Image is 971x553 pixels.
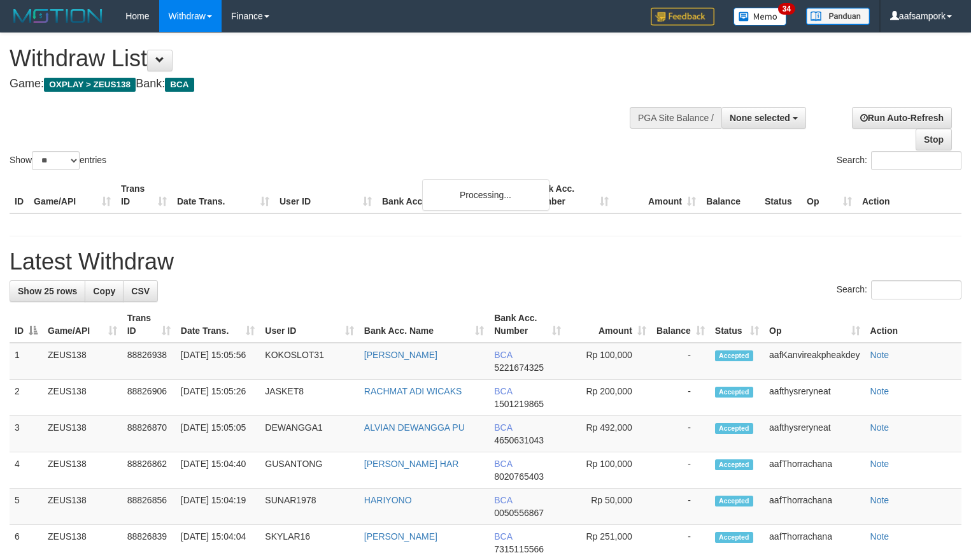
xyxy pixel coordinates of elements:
[630,107,721,129] div: PGA Site Balance /
[710,306,764,343] th: Status: activate to sort column ascending
[260,416,359,452] td: DEWANGGA1
[566,416,651,452] td: Rp 492,000
[422,179,549,211] div: Processing...
[10,380,43,416] td: 2
[10,6,106,25] img: MOTION_logo.png
[260,306,359,343] th: User ID: activate to sort column ascending
[730,113,790,123] span: None selected
[359,306,489,343] th: Bank Acc. Name: activate to sort column ascending
[43,380,122,416] td: ZEUS138
[116,177,172,213] th: Trans ID
[122,306,176,343] th: Trans ID: activate to sort column ascending
[32,151,80,170] select: Showentries
[764,343,865,380] td: aafKanvireakpheakdey
[870,386,889,396] a: Note
[715,423,753,434] span: Accepted
[494,350,512,360] span: BCA
[764,306,865,343] th: Op: activate to sort column ascending
[651,416,710,452] td: -
[172,177,274,213] th: Date Trans.
[176,343,260,380] td: [DATE] 15:05:56
[122,416,176,452] td: 88826870
[176,452,260,489] td: [DATE] 15:04:40
[494,495,512,505] span: BCA
[43,306,122,343] th: Game/API: activate to sort column ascending
[760,177,802,213] th: Status
[494,422,512,433] span: BCA
[494,435,544,445] span: Copy 4650631043 to clipboard
[651,306,710,343] th: Balance: activate to sort column ascending
[176,380,260,416] td: [DATE] 15:05:26
[494,399,544,409] span: Copy 1501219865 to clipboard
[721,107,806,129] button: None selected
[764,489,865,525] td: aafThorrachana
[566,452,651,489] td: Rp 100,000
[260,489,359,525] td: SUNAR1978
[806,8,870,25] img: panduan.png
[734,8,787,25] img: Button%20Memo.svg
[364,386,462,396] a: RACHMAT ADI WICAKS
[85,280,124,302] a: Copy
[176,306,260,343] th: Date Trans.: activate to sort column ascending
[43,452,122,489] td: ZEUS138
[857,177,961,213] th: Action
[870,422,889,433] a: Note
[176,489,260,525] td: [DATE] 15:04:19
[10,78,635,90] h4: Game: Bank:
[10,452,43,489] td: 4
[870,459,889,469] a: Note
[10,306,43,343] th: ID: activate to sort column descending
[651,8,714,25] img: Feedback.jpg
[865,306,961,343] th: Action
[494,508,544,518] span: Copy 0050556867 to clipboard
[494,386,512,396] span: BCA
[651,452,710,489] td: -
[566,343,651,380] td: Rp 100,000
[527,177,614,213] th: Bank Acc. Number
[260,452,359,489] td: GUSANTONG
[870,495,889,505] a: Note
[494,471,544,482] span: Copy 8020765403 to clipboard
[651,380,710,416] td: -
[10,46,635,71] h1: Withdraw List
[364,459,459,469] a: [PERSON_NAME] HAR
[494,363,544,373] span: Copy 5221674325 to clipboard
[764,380,865,416] td: aafthysreryneat
[778,3,795,15] span: 34
[651,489,710,525] td: -
[871,280,961,299] input: Search:
[494,531,512,542] span: BCA
[701,177,760,213] th: Balance
[43,416,122,452] td: ZEUS138
[489,306,566,343] th: Bank Acc. Number: activate to sort column ascending
[364,495,412,505] a: HARIYONO
[614,177,701,213] th: Amount
[122,343,176,380] td: 88826938
[870,350,889,360] a: Note
[377,177,527,213] th: Bank Acc. Name
[364,422,465,433] a: ALVIAN DEWANGGA PU
[10,489,43,525] td: 5
[122,452,176,489] td: 88826862
[837,151,961,170] label: Search:
[123,280,158,302] a: CSV
[43,343,122,380] td: ZEUS138
[764,452,865,489] td: aafThorrachana
[29,177,116,213] th: Game/API
[165,78,194,92] span: BCA
[44,78,136,92] span: OXPLAY > ZEUS138
[18,286,77,296] span: Show 25 rows
[122,489,176,525] td: 88826856
[364,350,437,360] a: [PERSON_NAME]
[131,286,150,296] span: CSV
[715,387,753,398] span: Accepted
[10,249,961,275] h1: Latest Withdraw
[916,129,952,150] a: Stop
[10,177,29,213] th: ID
[274,177,377,213] th: User ID
[715,496,753,506] span: Accepted
[852,107,952,129] a: Run Auto-Refresh
[651,343,710,380] td: -
[802,177,857,213] th: Op
[122,380,176,416] td: 88826906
